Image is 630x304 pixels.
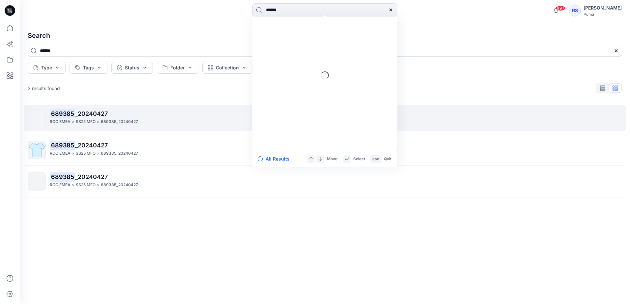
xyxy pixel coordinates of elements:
p: esc [372,156,379,163]
p: 689385_20240427 [101,118,138,125]
a: 689385_20240427RCC EMEA>SS25 MFO>689385_20240427 [24,105,626,131]
span: _20240427 [75,142,108,149]
mark: 689385 [50,109,75,118]
mark: 689385 [50,172,75,181]
button: All Results [258,155,294,163]
p: > [72,118,74,125]
span: 99+ [556,6,565,11]
p: > [97,150,100,157]
p: > [97,118,100,125]
p: > [72,150,74,157]
div: Puma [584,12,622,17]
a: 689385_20240427RCC EMEA>SS25 MFO>689385_20240427 [24,137,626,163]
p: SS25 MFO [76,118,96,125]
p: SS25 MFO [76,182,96,189]
span: _20240427 [75,110,108,117]
a: 689385_20240427RCC EMEA>SS25 MFO>689385_20240427 [24,168,626,194]
div: [PERSON_NAME] [584,4,622,12]
h4: Search [22,26,627,45]
p: Quit [384,156,391,163]
mark: 689385 [50,140,75,150]
p: Select [353,156,365,163]
button: Collection [202,62,252,74]
p: Move [327,156,337,163]
p: RCC EMEA [50,150,71,157]
span: _20240427 [75,173,108,180]
button: Type [28,62,66,74]
p: RCC EMEA [50,118,71,125]
p: 3 results found [28,85,60,92]
p: SS25 MFO [76,150,96,157]
button: Tags [70,62,107,74]
button: Status [111,62,153,74]
p: > [97,182,100,189]
p: > [72,182,74,189]
p: 689385_20240427 [101,182,138,189]
button: Folder [157,62,198,74]
p: RCC EMEA [50,182,71,189]
div: RS [569,5,581,16]
p: 689385_20240427 [101,150,138,157]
